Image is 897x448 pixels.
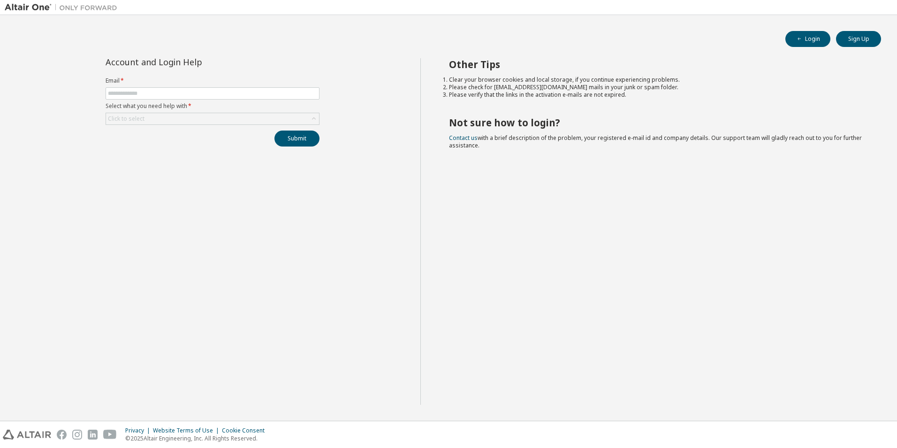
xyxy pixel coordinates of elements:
img: altair_logo.svg [3,430,51,440]
div: Click to select [106,113,319,124]
h2: Other Tips [449,58,865,70]
img: instagram.svg [72,430,82,440]
p: © 2025 Altair Engineering, Inc. All Rights Reserved. [125,434,270,442]
div: Privacy [125,427,153,434]
div: Account and Login Help [106,58,277,66]
span: with a brief description of the problem, your registered e-mail id and company details. Our suppo... [449,134,862,149]
div: Cookie Consent [222,427,270,434]
li: Clear your browser cookies and local storage, if you continue experiencing problems. [449,76,865,84]
li: Please check for [EMAIL_ADDRESS][DOMAIN_NAME] mails in your junk or spam folder. [449,84,865,91]
h2: Not sure how to login? [449,116,865,129]
div: Click to select [108,115,144,123]
img: facebook.svg [57,430,67,440]
a: Contact us [449,134,478,142]
label: Select what you need help with [106,102,319,110]
button: Sign Up [836,31,881,47]
img: linkedin.svg [88,430,98,440]
div: Website Terms of Use [153,427,222,434]
li: Please verify that the links in the activation e-mails are not expired. [449,91,865,99]
img: youtube.svg [103,430,117,440]
button: Login [785,31,830,47]
label: Email [106,77,319,85]
button: Submit [274,131,319,147]
img: Altair One [5,3,122,12]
